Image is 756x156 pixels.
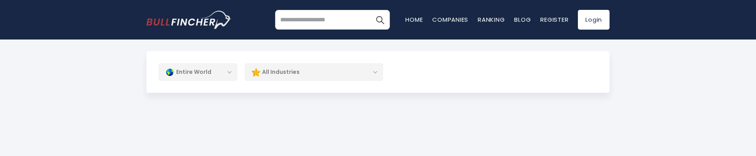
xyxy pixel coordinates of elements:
a: Ranking [478,15,505,24]
img: bullfincher logo [146,11,232,29]
a: Home [405,15,423,24]
div: Entire World [158,63,237,81]
a: Go to homepage [146,11,232,29]
a: Login [578,10,610,30]
a: Register [540,15,568,24]
a: Companies [432,15,468,24]
a: Blog [514,15,531,24]
button: Search [370,10,390,30]
div: All Industries [245,63,383,81]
